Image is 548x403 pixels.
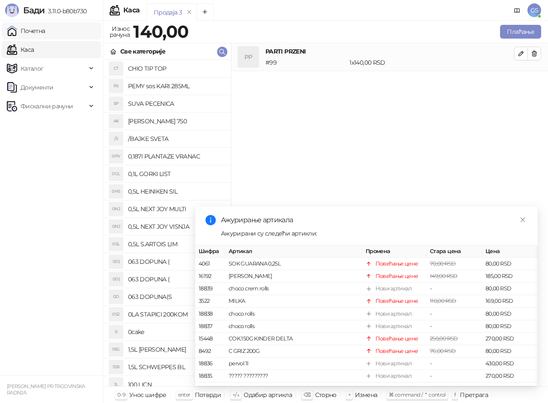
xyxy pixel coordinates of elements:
div: 0NJ [109,202,123,216]
span: ⌫ [304,391,310,398]
td: 18834 [195,382,225,395]
button: Add tab [197,3,214,21]
h4: 063 DOPUNA(S [128,290,224,304]
div: Све категорије [120,47,165,56]
td: 18835 [195,370,225,382]
div: 0HS [109,185,123,198]
th: Артикал [225,245,362,258]
h4: 0,5L S.ARTOIS LIM [128,237,224,251]
div: Нови артикал [375,384,411,393]
div: Нови артикал [375,372,411,380]
span: GS [527,3,541,17]
div: Повећање цене [375,297,418,305]
td: 270,00 RSD [482,333,538,345]
span: 110,00 RSD [430,298,456,304]
span: ↑/↓ [232,391,239,398]
td: 3522 [195,295,225,307]
td: pervol 1l [225,358,362,370]
a: Документација [510,3,524,17]
td: MILKA [225,295,362,307]
td: 80,00 RSD [482,283,538,295]
h4: 0LA STAPICI 200KOM [128,307,224,321]
div: Нови артикал [375,359,411,368]
span: 250,00 RSD [430,335,458,342]
h4: 0,5L NEXT JOY VISNJA [128,220,224,233]
div: 0PV [109,149,123,163]
div: 0GL [109,167,123,181]
div: 0S2 [109,307,123,321]
h4: CHIO TIP TOP [128,62,224,75]
h4: 0cake [128,325,224,339]
div: 1 x 140,00 RSD [348,58,516,67]
td: 270,00 RSD [482,370,538,382]
td: 185,00 RSD [482,270,538,283]
div: 1L [109,378,123,391]
td: ????? ????? [225,382,362,395]
a: Почетна [7,22,45,39]
div: 0D( [109,272,123,286]
td: 80,00 RSD [482,320,538,333]
h4: 1,5L [PERSON_NAME] [128,343,224,356]
h4: 100 LICN [128,378,224,391]
h4: 063 DOPUNA ( [128,272,224,286]
span: Документи [21,79,53,96]
span: Бади [23,5,45,15]
div: Ажурирани су следећи артикли: [221,229,527,238]
span: f [454,391,456,398]
td: 18838 [195,307,225,320]
th: Шифра [195,245,225,258]
span: enter [178,391,191,398]
div: # 99 [264,58,348,67]
td: 18836 [195,358,225,370]
td: 18839 [195,283,225,295]
td: 15448 [195,333,225,345]
h4: 0,5L NEXT JOY MULTI [128,202,224,216]
div: AK [109,114,123,128]
td: C GRIZ 200G [225,345,362,358]
div: 0D( [109,255,123,269]
th: Цена [482,245,538,258]
td: choco rolls [225,320,362,333]
span: 3.11.0-b80b730 [45,7,86,15]
td: choco rolls [225,307,362,320]
a: Каса [7,41,34,58]
h4: 1,5L SCHWEPPES BL [128,360,224,374]
td: - [426,307,482,320]
div: SP [109,97,123,110]
h4: PEMY sos KARI 285ML [128,79,224,93]
td: 80,00 RSD [482,307,538,320]
div: Потврди [195,389,221,400]
div: Повећање цене [375,260,418,268]
td: choco crem rolls [225,283,362,295]
div: Каса [123,7,140,14]
strong: 140,00 [133,21,188,42]
h4: 063 DOPUNA ( [128,255,224,269]
div: Унос шифре [129,389,167,400]
span: info-circle [205,215,216,225]
span: 149,00 RSD [430,273,458,279]
div: 0 [109,325,123,339]
div: 1RG [109,343,123,356]
td: SOK GUARANA 0,25L [225,258,362,270]
td: - [426,382,482,395]
div: Повећање цене [375,347,418,355]
span: 70,00 RSD [430,260,456,267]
th: Промена [362,245,426,258]
h4: SUVA PECENICA [128,97,224,110]
td: - [426,283,482,295]
div: Ажурирање артикала [221,215,527,225]
td: 4061 [195,258,225,270]
h4: 0,1L GORKI LIST [128,167,224,181]
h4: /BAJKE SVETA [128,132,224,146]
img: Logo [5,3,19,17]
small: [PERSON_NAME] PR TRGOVINSKA RADNJA [7,383,85,396]
h4: 0,5L HEINIKEN SIL [128,185,224,198]
a: Close [518,215,527,224]
button: Плаћање [500,25,541,39]
div: Измена [355,389,377,400]
td: 80,00 RSD [482,258,538,270]
td: ????? ????????? [225,370,362,382]
span: 76,00 RSD [430,348,456,354]
div: Претрага [460,389,488,400]
div: Нови артикал [375,309,411,318]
